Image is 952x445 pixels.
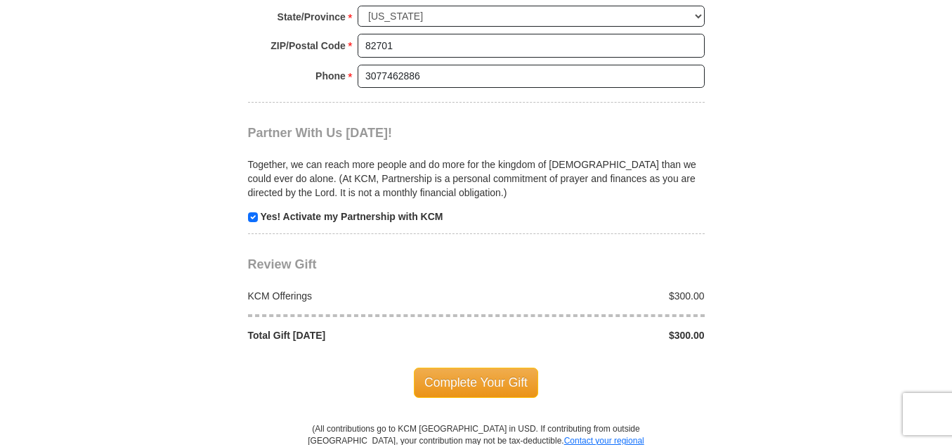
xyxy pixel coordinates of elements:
strong: Yes! Activate my Partnership with KCM [260,211,443,222]
strong: State/Province [278,7,346,27]
div: Total Gift [DATE] [240,328,476,342]
div: KCM Offerings [240,289,476,303]
div: $300.00 [476,328,712,342]
span: Partner With Us [DATE]! [248,126,393,140]
p: Together, we can reach more people and do more for the kingdom of [DEMOGRAPHIC_DATA] than we coul... [248,157,705,200]
span: Complete Your Gift [414,368,538,397]
strong: Phone [315,66,346,86]
span: Review Gift [248,257,317,271]
div: $300.00 [476,289,712,303]
strong: ZIP/Postal Code [270,36,346,56]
